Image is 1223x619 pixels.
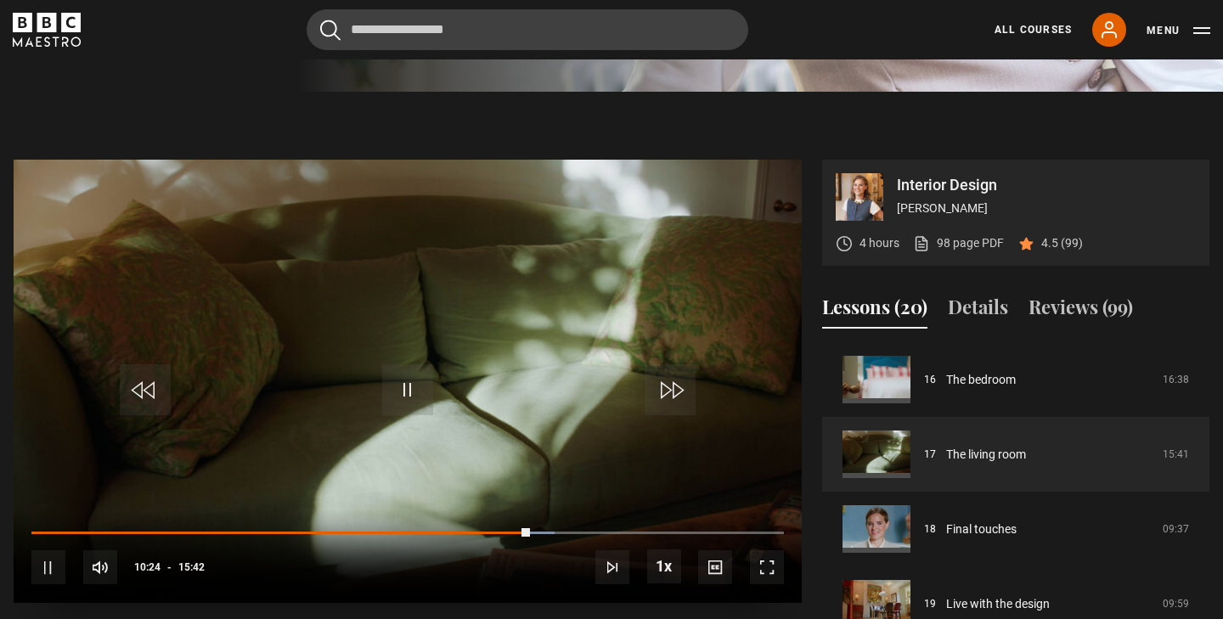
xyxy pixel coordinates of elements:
p: Interior Design [897,177,1196,193]
button: Submit the search query [320,20,341,41]
a: Live with the design [946,595,1050,613]
span: 10:24 [134,552,161,582]
input: Search [307,9,748,50]
p: 4.5 (99) [1041,234,1083,252]
button: Pause [31,550,65,584]
button: Lessons (20) [822,293,927,329]
button: Mute [83,550,117,584]
p: 4 hours [859,234,899,252]
a: The living room [946,446,1026,464]
span: 15:42 [178,552,205,582]
span: - [167,561,172,573]
p: [PERSON_NAME] [897,200,1196,217]
button: Reviews (99) [1029,293,1133,329]
a: 98 page PDF [913,234,1004,252]
button: Fullscreen [750,550,784,584]
a: The bedroom [946,371,1016,389]
button: Next Lesson [595,550,629,584]
svg: BBC Maestro [13,13,81,47]
video-js: Video Player [14,160,802,603]
div: Progress Bar [31,532,784,535]
a: Final touches [946,521,1017,538]
a: All Courses [995,22,1072,37]
button: Details [948,293,1008,329]
button: Playback Rate [647,549,681,583]
button: Captions [698,550,732,584]
button: Toggle navigation [1147,22,1210,39]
